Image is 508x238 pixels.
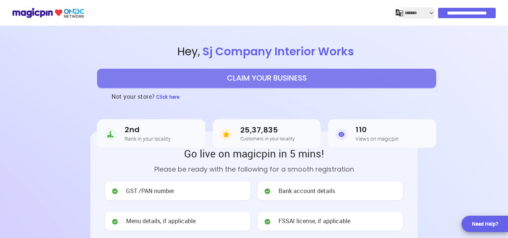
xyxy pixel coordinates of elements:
[111,218,119,225] img: check
[105,146,403,160] h2: Go live on magicpin in 5 mins!
[279,187,335,195] span: Bank account details
[240,136,295,141] h5: Customers in your locality
[264,218,271,225] img: check
[240,126,295,134] h3: 25,37,835
[156,93,179,100] span: Click here
[356,136,399,141] h5: Views on magicpin
[472,220,498,228] div: Need Help?
[12,6,84,19] img: ondc-logo-new-small.8a59708e.svg
[111,188,119,195] img: check
[105,127,116,142] img: Rank
[279,217,350,225] span: FSSAI license, if applicable
[125,125,171,134] h3: 2nd
[97,69,436,87] button: CLAIM YOUR BUSINESS
[356,125,399,134] h3: 110
[335,127,347,142] img: Views
[126,217,196,225] span: Menu details, if applicable
[25,44,508,60] span: Hey ,
[125,136,171,141] h5: Rank in your locality
[200,43,356,59] span: Sj Company Interior Works
[396,9,403,17] img: j2MGCQAAAABJRU5ErkJggg==
[112,87,155,106] h3: Not your store?
[220,127,232,142] img: Customers
[105,164,403,174] p: Please be ready with the following for a smooth registration
[126,187,174,195] span: GST /PAN number
[264,188,271,195] img: check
